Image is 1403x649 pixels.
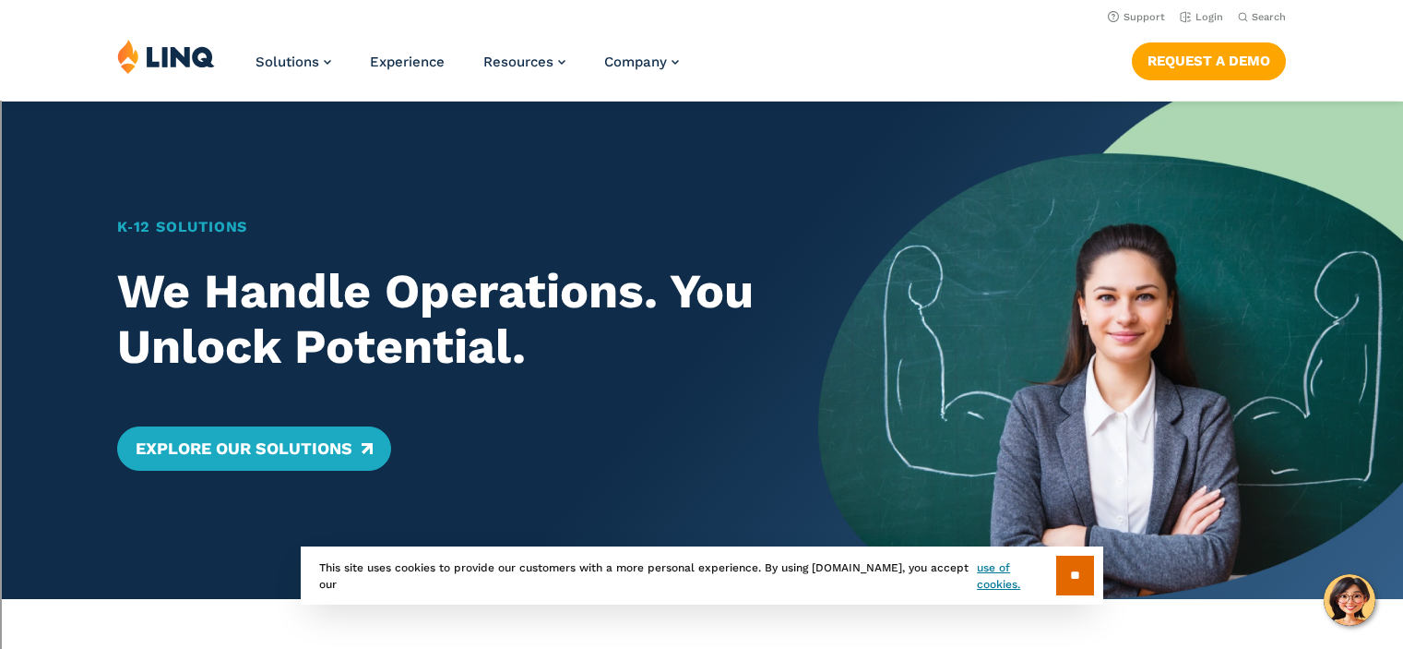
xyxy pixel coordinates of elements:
[1108,11,1165,23] a: Support
[256,39,679,100] nav: Primary Navigation
[977,559,1055,593] a: use of cookies.
[301,547,1103,605] div: This site uses cookies to provide our customers with a more personal experience. By using [DOMAIN...
[483,54,565,70] a: Resources
[1252,11,1286,23] span: Search
[1132,42,1286,79] a: Request a Demo
[1132,39,1286,79] nav: Button Navigation
[483,54,553,70] span: Resources
[370,54,445,70] a: Experience
[604,54,679,70] a: Company
[256,54,319,70] span: Solutions
[117,39,215,74] img: LINQ | K‑12 Software
[1180,11,1223,23] a: Login
[1324,574,1375,626] button: Hello, have a question? Let’s chat.
[604,54,667,70] span: Company
[256,54,331,70] a: Solutions
[1238,10,1286,24] button: Open Search Bar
